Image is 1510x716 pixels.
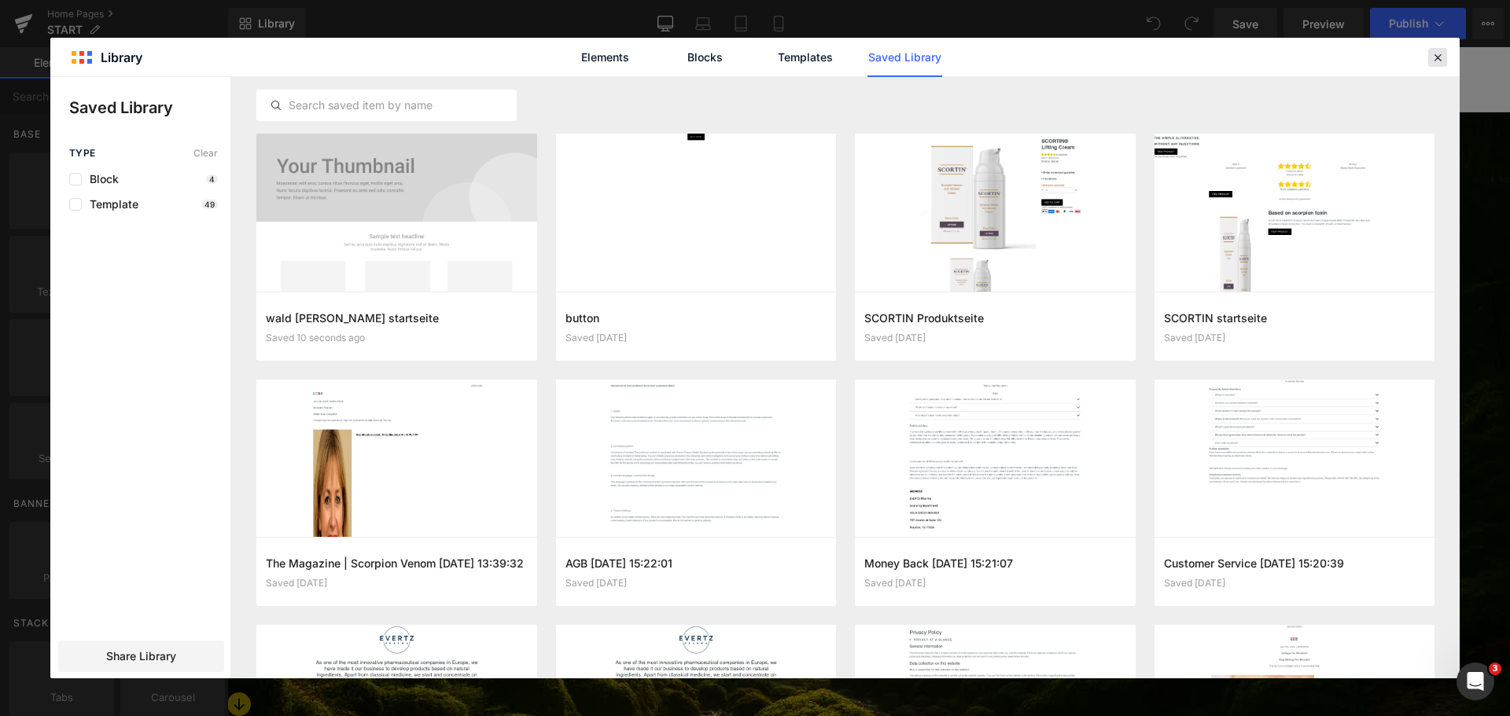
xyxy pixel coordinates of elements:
h3: The Magazine | Scorpion Venom [DATE] 13:39:32 [266,555,528,571]
iframe: Intercom live chat [1457,663,1494,700]
input: Search saved item by name [257,96,516,115]
h3: button [565,310,827,326]
span: BUY NOW [63,549,139,571]
div: Saved [DATE] [864,578,1126,589]
h3: Customer Service [DATE] 15:20:39 [1164,555,1426,571]
a: Customer service [731,20,848,45]
span: 3 [1489,663,1501,675]
p: Saved Library [69,96,230,119]
h3: wald [PERSON_NAME] startseite [266,310,528,326]
div: Saved [DATE] [1164,578,1426,589]
img: Wald Geist® USA [43,20,161,43]
span: Share Library [106,648,176,664]
a: Blocks [668,38,742,77]
a: Elements [568,38,643,77]
a: Online-Shop [489,20,576,45]
a: Saved Library [867,38,942,77]
span: Online-Shop [497,24,569,41]
h3: AGB [DATE] 15:22:01 [565,555,827,571]
p: 4 [206,174,218,184]
div: Saved [DATE] [266,578,528,589]
div: Saved [DATE] [565,578,827,589]
h3: Money Back [DATE] 15:21:07 [864,555,1126,571]
h3: SCORTIN startseite [1164,310,1426,326]
h3: SCORTIN Produktseite [864,310,1126,326]
span: Clear [193,148,218,159]
span: Customer service [738,24,840,41]
span: Money back guarantee [587,24,720,41]
a: Templates [768,38,842,77]
p: 49 [201,200,218,209]
span: Template [82,198,138,211]
a: Money back guarantee [579,20,728,45]
span: Type [69,148,96,159]
div: Saved [DATE] [565,332,827,343]
div: Saved 10 seconds ago [266,332,528,343]
div: Saved [DATE] [1164,332,1426,343]
span: Home [444,24,479,41]
div: Saved [DATE] [864,332,1126,343]
span: Block [82,173,119,185]
a: Home [436,20,487,45]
